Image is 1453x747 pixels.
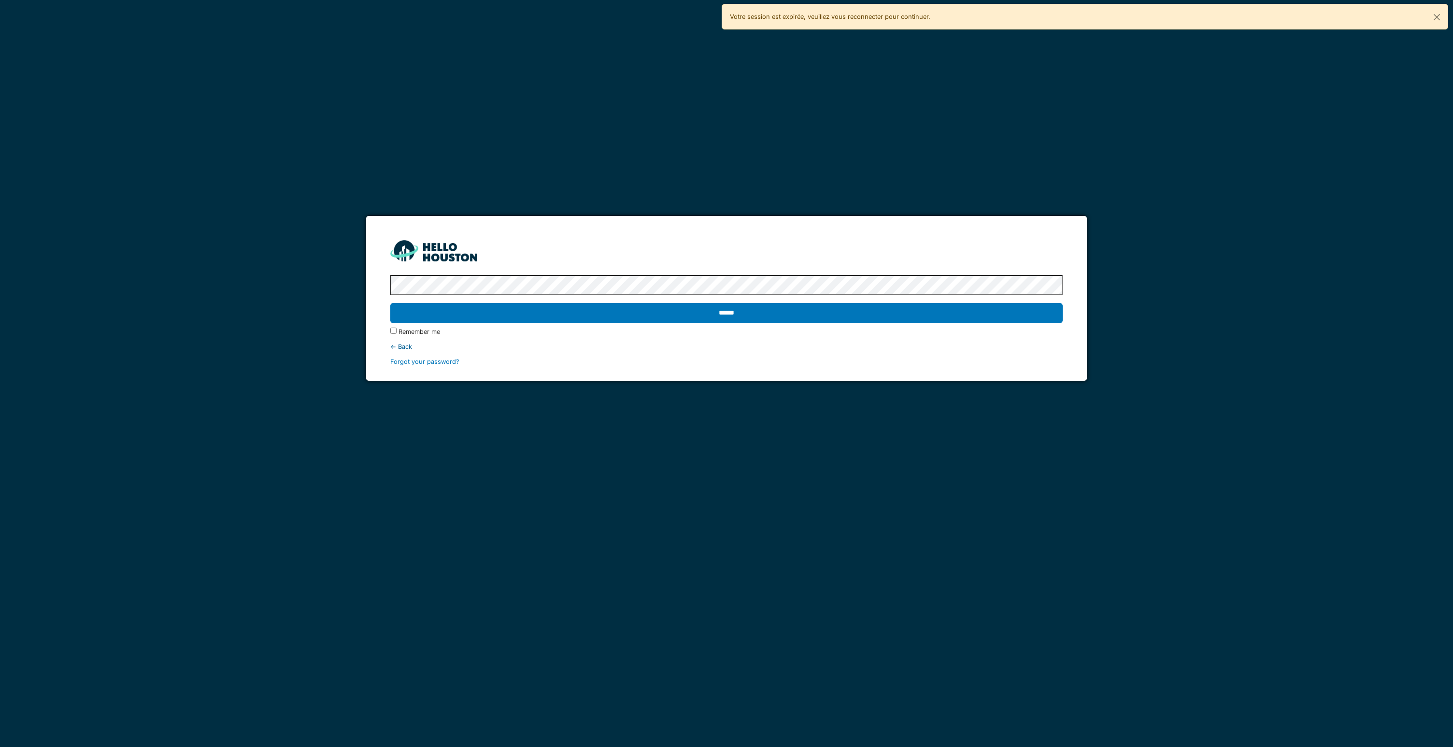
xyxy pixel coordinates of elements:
label: Remember me [399,327,440,336]
img: HH_line-BYnF2_Hg.png [390,240,477,261]
button: Close [1426,4,1448,30]
a: Forgot your password? [390,358,459,365]
div: ← Back [390,342,1062,351]
div: Votre session est expirée, veuillez vous reconnecter pour continuer. [722,4,1448,29]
